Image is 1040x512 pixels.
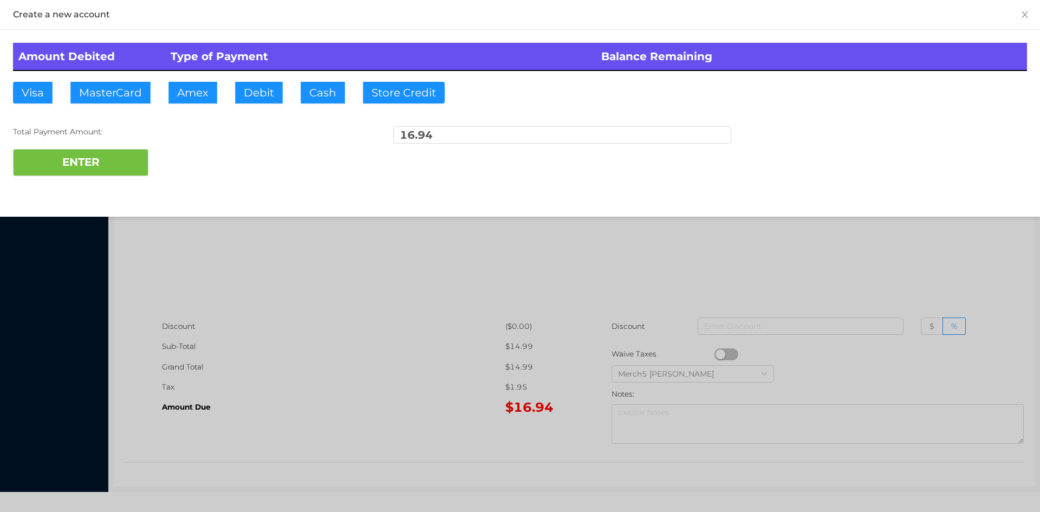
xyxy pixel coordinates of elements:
[301,82,345,103] button: Cash
[1020,10,1029,19] i: icon: close
[165,43,596,70] th: Type of Payment
[13,82,53,103] button: Visa
[235,82,283,103] button: Debit
[70,82,151,103] button: MasterCard
[13,149,148,176] button: ENTER
[363,82,445,103] button: Store Credit
[13,43,165,70] th: Amount Debited
[168,82,217,103] button: Amex
[13,9,1027,21] div: Create a new account
[596,43,1027,70] th: Balance Remaining
[13,126,351,138] div: Total Payment Amount:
